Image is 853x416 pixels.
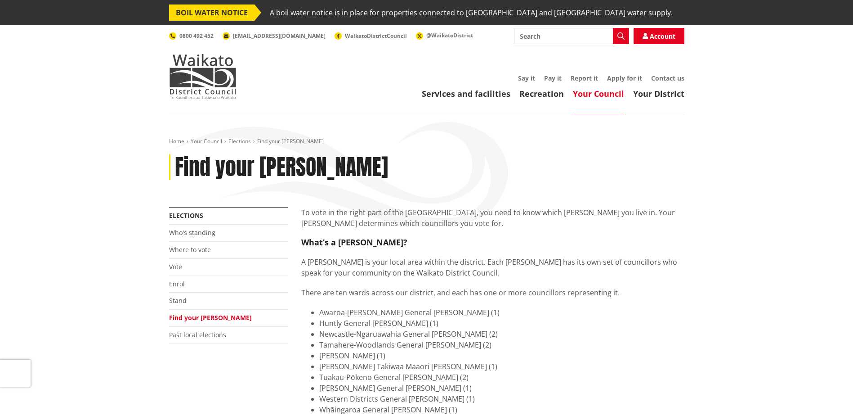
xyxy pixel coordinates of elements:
[301,287,684,298] p: There are ten wards across our district, and each has one or more councillors representing it.
[169,296,187,305] a: Stand
[518,74,535,82] a: Say it
[301,237,407,248] strong: What’s a [PERSON_NAME]?
[345,32,407,40] span: WaikatoDistrictCouncil
[169,280,185,288] a: Enrol
[416,32,473,39] a: @WaikatoDistrict
[335,32,407,40] a: WaikatoDistrictCouncil
[319,361,684,372] li: [PERSON_NAME] Takiwaa Maaori [PERSON_NAME] (1)
[422,88,510,99] a: Services and facilities
[169,262,182,271] a: Vote
[634,28,684,44] a: Account
[270,5,673,21] span: A boil water notice is in place for properties connected to [GEOGRAPHIC_DATA] and [GEOGRAPHIC_DAT...
[519,88,564,99] a: Recreation
[169,330,226,339] a: Past local elections
[233,32,326,40] span: [EMAIL_ADDRESS][DOMAIN_NAME]
[169,228,215,237] a: Who's standing
[319,339,684,350] li: Tamahere-Woodlands General [PERSON_NAME] (2)
[319,404,684,415] li: Whāingaroa General [PERSON_NAME] (1)
[544,74,562,82] a: Pay it
[169,32,214,40] a: 0800 492 452
[169,54,237,99] img: Waikato District Council - Te Kaunihera aa Takiwaa o Waikato
[514,28,629,44] input: Search input
[179,32,214,40] span: 0800 492 452
[175,154,388,181] h1: Find your [PERSON_NAME]
[319,318,684,329] li: Huntly General [PERSON_NAME] (1)
[651,74,684,82] a: Contact us
[169,313,252,322] a: Find your [PERSON_NAME]
[169,137,184,145] a: Home
[571,74,598,82] a: Report it
[169,211,203,220] a: Elections
[426,32,473,39] span: @WaikatoDistrict
[633,88,684,99] a: Your District
[319,372,684,383] li: Tuakau-Pōkeno General [PERSON_NAME] (2)
[319,383,684,393] li: [PERSON_NAME] General [PERSON_NAME] (1)
[301,257,684,278] p: A [PERSON_NAME] is your local area within the district. Each [PERSON_NAME] has its own set of cou...
[301,208,675,228] span: To vote in the right part of the [GEOGRAPHIC_DATA], you need to know which [PERSON_NAME] you live...
[573,88,624,99] a: Your Council
[191,137,222,145] a: Your Council
[169,245,211,254] a: Where to vote
[257,137,324,145] span: Find your [PERSON_NAME]
[319,307,684,318] li: Awaroa-[PERSON_NAME] General [PERSON_NAME] (1)
[169,5,255,21] span: BOIL WATER NOTICE
[223,32,326,40] a: [EMAIL_ADDRESS][DOMAIN_NAME]
[169,138,684,145] nav: breadcrumb
[319,329,684,339] li: Newcastle-Ngāruawāhia General [PERSON_NAME] (2)
[319,350,684,361] li: [PERSON_NAME] (1)
[228,137,251,145] a: Elections
[607,74,642,82] a: Apply for it
[319,393,684,404] li: Western Districts General [PERSON_NAME] (1)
